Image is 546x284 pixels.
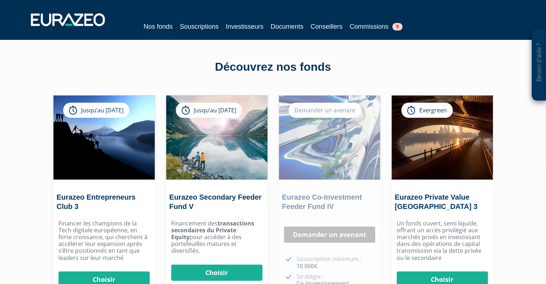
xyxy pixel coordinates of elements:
a: Nos fonds [144,22,173,33]
div: Découvrez nos fonds [69,59,478,75]
a: Eurazeo Secondary Feeder Fund V [169,193,262,210]
div: Demander un avenant [289,103,361,118]
img: Eurazeo Private Value Europe 3 [392,96,493,180]
p: Souscription minimum : [297,256,375,269]
div: Jusqu’au [DATE] [63,103,129,118]
a: Investisseurs [226,22,263,32]
a: Demander un avenant [284,227,375,243]
strong: 10 000€ [297,262,317,270]
div: Jusqu’au [DATE] [176,103,242,118]
a: Choisir [171,265,262,281]
p: Financement des pour accéder à des portefeuilles matures et diversifiés. [171,220,262,255]
a: Eurazeo Private Value [GEOGRAPHIC_DATA] 3 [395,193,477,210]
a: Conseillers [311,22,342,32]
img: Eurazeo Secondary Feeder Fund V [166,96,267,180]
img: Eurazeo Co-Investment Feeder Fund IV [279,96,380,180]
p: Besoin d'aide ? [535,33,543,97]
p: Financer les champions de la Tech digitale européenne, en forte croissance, qui cherchent à accél... [59,220,150,261]
p: Un fonds ouvert, semi liquide, offrant un accès privilégié aux marchés privés en investissant dan... [397,220,488,261]
div: Evergreen [401,103,453,118]
span: 9 [392,23,402,31]
img: Eurazeo Entrepreneurs Club 3 [53,96,155,180]
a: Souscriptions [180,22,219,32]
img: 1732889491-logotype_eurazeo_blanc_rvb.png [31,13,105,26]
strong: transactions secondaires du Private Equity [171,219,254,241]
a: Commissions9 [350,22,402,32]
a: Eurazeo Co-Investment Feeder Fund IV [282,193,362,210]
a: Eurazeo Entrepreneurs Club 3 [57,193,136,210]
a: Documents [271,22,303,32]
